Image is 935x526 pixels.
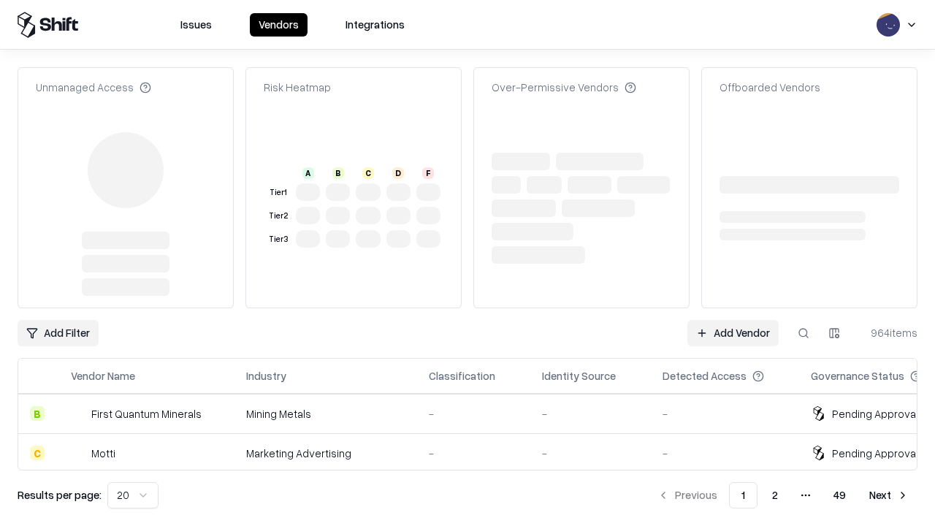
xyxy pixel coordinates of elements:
[172,13,221,37] button: Issues
[649,482,917,508] nav: pagination
[71,406,85,421] img: First Quantum Minerals
[267,233,290,245] div: Tier 3
[429,368,495,384] div: Classification
[422,167,434,179] div: F
[250,13,308,37] button: Vendors
[267,210,290,222] div: Tier 2
[542,368,616,384] div: Identity Source
[687,320,779,346] a: Add Vendor
[729,482,757,508] button: 1
[246,446,405,461] div: Marketing Advertising
[91,406,202,422] div: First Quantum Minerals
[302,167,314,179] div: A
[91,446,115,461] div: Motti
[30,446,45,460] div: C
[822,482,858,508] button: 49
[362,167,374,179] div: C
[811,368,904,384] div: Governance Status
[429,446,519,461] div: -
[860,482,917,508] button: Next
[760,482,790,508] button: 2
[392,167,404,179] div: D
[71,368,135,384] div: Vendor Name
[246,368,286,384] div: Industry
[18,487,102,503] p: Results per page:
[332,167,344,179] div: B
[246,406,405,422] div: Mining Metals
[492,80,636,95] div: Over-Permissive Vendors
[36,80,151,95] div: Unmanaged Access
[30,406,45,421] div: B
[720,80,820,95] div: Offboarded Vendors
[542,406,639,422] div: -
[18,320,99,346] button: Add Filter
[663,368,747,384] div: Detected Access
[832,446,918,461] div: Pending Approval
[663,406,787,422] div: -
[71,446,85,460] img: Motti
[429,406,519,422] div: -
[663,446,787,461] div: -
[859,325,917,340] div: 964 items
[542,446,639,461] div: -
[267,186,290,199] div: Tier 1
[264,80,331,95] div: Risk Heatmap
[832,406,918,422] div: Pending Approval
[337,13,413,37] button: Integrations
